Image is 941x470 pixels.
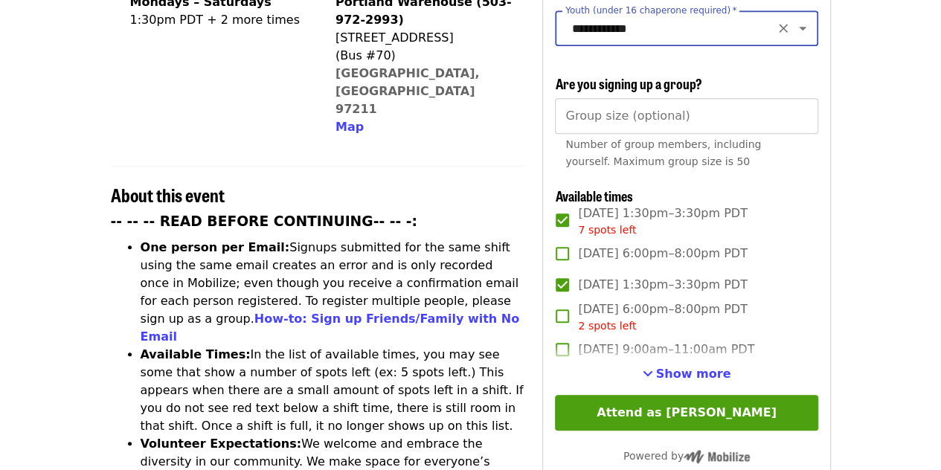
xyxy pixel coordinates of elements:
input: [object Object] [555,98,818,134]
label: Youth (under 16 chaperone required) [565,6,736,15]
div: [STREET_ADDRESS] [335,29,513,47]
div: (Bus #70) [335,47,513,65]
span: Are you signing up a group? [555,74,701,93]
button: Map [335,118,364,136]
span: 2 spots left [578,320,636,332]
strong: One person per Email: [141,240,290,254]
span: Available times [555,186,632,205]
button: Attend as [PERSON_NAME] [555,395,818,431]
button: Open [792,18,813,39]
span: Powered by [623,450,750,462]
span: [DATE] 1:30pm–3:30pm PDT [578,205,747,238]
span: [DATE] 6:00pm–8:00pm PDT [578,300,747,334]
li: In the list of available times, you may see some that show a number of spots left (ex: 5 spots le... [141,346,525,435]
a: How-to: Sign up Friends/Family with No Email [141,312,520,344]
button: See more timeslots [643,365,731,383]
span: [DATE] 9:00am–11:00am PDT [578,341,754,358]
a: [GEOGRAPHIC_DATA], [GEOGRAPHIC_DATA] 97211 [335,66,480,116]
span: Show more [656,367,731,381]
li: Signups submitted for the same shift using the same email creates an error and is only recorded o... [141,239,525,346]
span: Number of group members, including yourself. Maximum group size is 50 [565,138,761,167]
strong: Volunteer Expectations: [141,437,302,451]
span: Map [335,120,364,134]
span: [DATE] 1:30pm–3:30pm PDT [578,276,747,294]
img: Powered by Mobilize [684,450,750,463]
span: [DATE] 6:00pm–8:00pm PDT [578,245,747,263]
strong: -- -- -- READ BEFORE CONTINUING-- -- -: [111,213,417,229]
div: 1:30pm PDT + 2 more times [130,11,300,29]
span: 7 spots left [578,224,636,236]
button: Clear [773,18,794,39]
span: About this event [111,181,225,207]
strong: Available Times: [141,347,251,361]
